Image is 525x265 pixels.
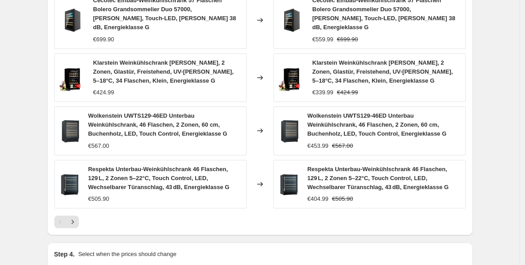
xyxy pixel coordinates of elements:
[54,216,79,228] nav: Pagination
[307,194,328,203] div: €404.99
[278,171,300,198] img: 71q5sDiTJbL_80x.jpg
[78,250,176,259] p: Select when the prices should change
[312,59,453,84] span: Klarstein Weinkühlschrank [PERSON_NAME], 2 Zonen, Glastür, Freistehend, UV-[PERSON_NAME], 5–18°C,...
[278,117,300,144] img: 71r9KouYBsL_80x.jpg
[332,194,353,203] strike: €505.90
[54,250,75,259] h2: Step 4.
[337,88,358,97] strike: €424.99
[59,7,86,34] img: 61c2drve-eL_80x.jpg
[312,88,334,97] div: €339.99
[337,35,358,44] strike: €699.90
[332,141,353,150] strike: €567.00
[88,166,229,190] span: Respekta Unterbau-Weinkühlschrank 46 Flaschen, 129 L, 2 Zonen 5–22°C, Touch Control, LED, Wechsel...
[93,59,234,84] span: Klarstein Weinkühlschrank [PERSON_NAME], 2 Zonen, Glastür, Freistehend, UV-[PERSON_NAME], 5–18°C,...
[278,7,305,34] img: 61c2drve-eL_80x.jpg
[93,88,114,97] div: €424.99
[88,112,227,137] span: Wolkenstein UWTS129-46ED Unterbau Weinkühlschrank, 46 Flaschen, 2 Zonen, 60 cm, Buchenholz, LED, ...
[307,112,446,137] span: Wolkenstein UWTS129-46ED Unterbau Weinkühlschrank, 46 Flaschen, 2 Zonen, 60 cm, Buchenholz, LED, ...
[88,141,109,150] div: €567.00
[59,117,81,144] img: 71r9KouYBsL_80x.jpg
[307,141,328,150] div: €453.99
[88,194,109,203] div: €505.90
[307,166,448,190] span: Respekta Unterbau-Weinkühlschrank 46 Flaschen, 129 L, 2 Zonen 5–22°C, Touch Control, LED, Wechsel...
[59,171,81,198] img: 71q5sDiTJbL_80x.jpg
[66,216,79,228] button: Next
[59,64,86,91] img: 610xrRki5xL_80x.jpg
[93,35,114,44] div: €699.90
[278,64,305,91] img: 610xrRki5xL_80x.jpg
[312,35,334,44] div: €559.99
